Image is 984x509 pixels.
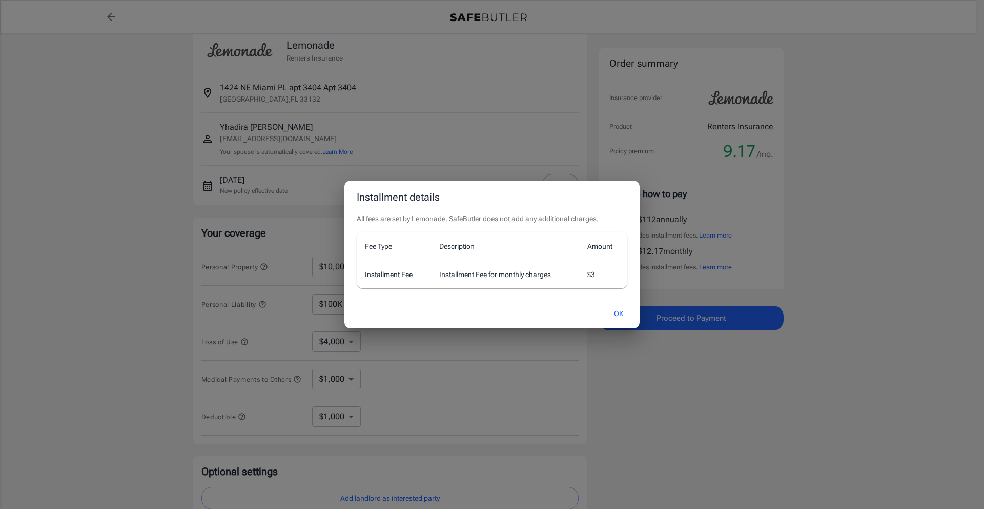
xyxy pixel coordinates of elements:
[357,213,627,224] p: All fees are set by Lemonade. SafeButler does not add any additional charges.
[357,261,431,288] td: Installment Fee
[579,232,627,261] th: Amount
[579,261,627,288] td: $3
[344,181,640,213] h2: Installment details
[431,232,579,261] th: Description
[431,261,579,288] td: Installment Fee for monthly charges
[602,303,635,325] button: OK
[357,232,431,261] th: Fee Type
